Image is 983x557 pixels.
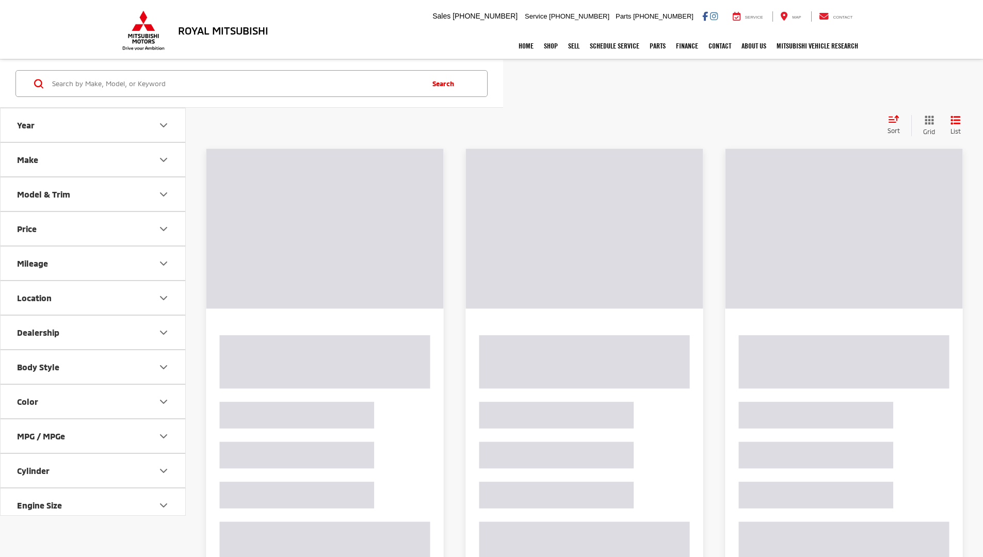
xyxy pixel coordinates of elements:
div: Model & Trim [157,188,170,201]
a: Facebook: Click to visit our Facebook page [702,12,708,20]
div: Color [157,396,170,408]
div: Body Style [17,362,59,372]
div: Mileage [17,258,48,268]
div: Make [157,154,170,166]
div: Body Style [157,361,170,373]
button: Model & TrimModel & Trim [1,177,186,211]
span: Contact [833,15,852,20]
button: List View [943,115,969,136]
button: ColorColor [1,385,186,418]
div: Year [157,119,170,132]
a: Contact [811,11,861,22]
button: MPG / MPGeMPG / MPGe [1,419,186,453]
span: Sales [432,12,450,20]
button: CylinderCylinder [1,454,186,487]
span: [PHONE_NUMBER] [453,12,518,20]
a: Map [772,11,809,22]
a: Schedule Service: Opens in a new tab [585,33,644,59]
button: YearYear [1,108,186,142]
span: List [950,127,961,136]
span: Service [745,15,763,20]
a: Service [725,11,771,22]
span: Sort [888,127,900,134]
span: [PHONE_NUMBER] [633,12,694,20]
a: Instagram: Click to visit our Instagram page [710,12,718,20]
img: Mitsubishi [120,10,167,51]
div: Dealership [17,327,59,337]
button: Search [423,71,470,96]
button: Engine SizeEngine Size [1,488,186,522]
div: Dealership [157,326,170,339]
a: Contact [703,33,736,59]
input: Search by Make, Model, or Keyword [51,71,423,96]
div: Year [17,120,35,130]
div: Model & Trim [17,189,70,199]
div: Price [157,223,170,235]
div: Cylinder [17,466,50,476]
button: MileageMileage [1,247,186,280]
a: About Us [736,33,771,59]
h3: Royal Mitsubishi [178,25,268,36]
button: Body StyleBody Style [1,350,186,384]
button: Grid View [911,115,943,136]
button: MakeMake [1,143,186,176]
div: MPG / MPGe [157,430,170,443]
div: Make [17,155,38,165]
div: Price [17,224,37,234]
a: Shop [539,33,563,59]
div: Location [17,293,52,303]
span: Service [525,12,547,20]
button: PricePrice [1,212,186,245]
a: Mitsubishi Vehicle Research [771,33,863,59]
button: DealershipDealership [1,316,186,349]
button: LocationLocation [1,281,186,315]
div: MPG / MPGe [17,431,65,441]
a: Sell [563,33,585,59]
a: Finance [671,33,703,59]
a: Parts: Opens in a new tab [644,33,671,59]
span: Grid [923,127,935,136]
div: Engine Size [157,499,170,512]
span: Map [792,15,801,20]
button: Select sort value [882,115,911,136]
div: Location [157,292,170,304]
div: Cylinder [157,465,170,477]
div: Engine Size [17,500,62,510]
span: [PHONE_NUMBER] [549,12,609,20]
a: Home [513,33,539,59]
div: Mileage [157,257,170,270]
div: Color [17,397,38,406]
span: Parts [616,12,631,20]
